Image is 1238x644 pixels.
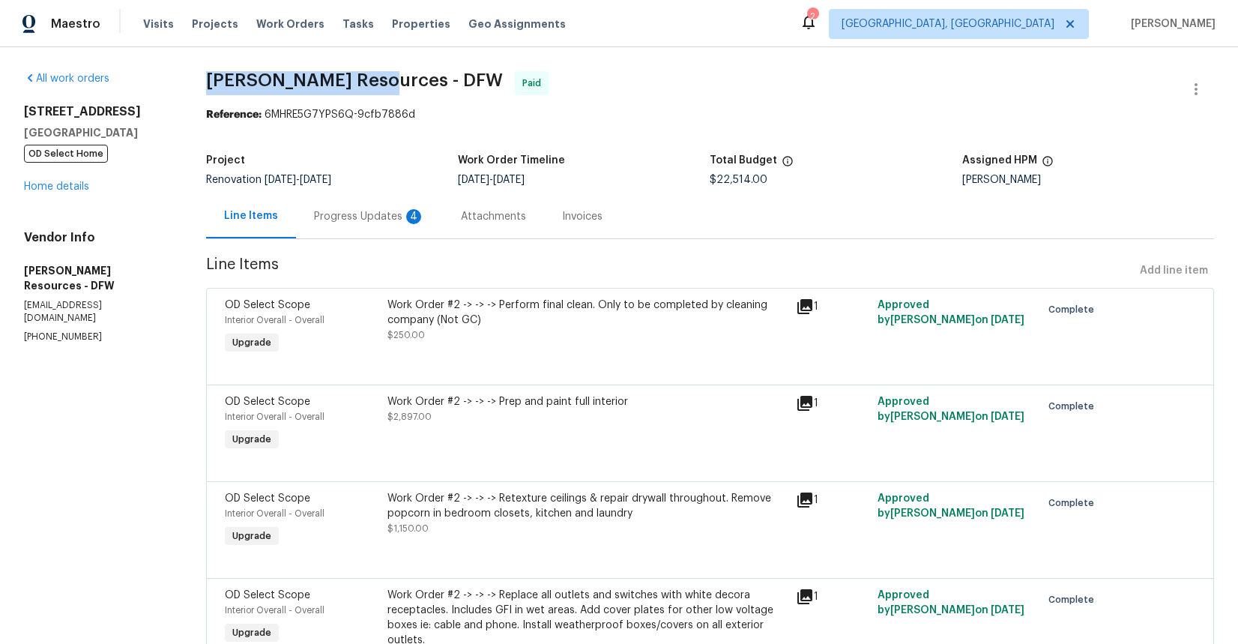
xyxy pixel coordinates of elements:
span: $22,514.00 [710,175,767,185]
span: Approved by [PERSON_NAME] on [878,397,1024,422]
span: Approved by [PERSON_NAME] on [878,590,1024,616]
span: OD Select Home [24,145,108,163]
span: Work Orders [256,16,324,31]
a: All work orders [24,73,109,84]
span: Line Items [206,257,1134,285]
span: Upgrade [226,529,277,544]
span: Upgrade [226,335,277,350]
span: [DATE] [300,175,331,185]
div: 1 [796,394,869,412]
span: - [265,175,331,185]
span: Geo Assignments [468,16,566,31]
span: The total cost of line items that have been proposed by Opendoor. This sum includes line items th... [782,155,794,175]
div: 4 [406,209,421,224]
span: OD Select Scope [225,397,310,407]
span: Upgrade [226,432,277,447]
div: 1 [796,491,869,509]
span: [DATE] [265,175,296,185]
h2: [STREET_ADDRESS] [24,104,170,119]
div: 2 [807,9,818,24]
span: Interior Overall - Overall [225,606,324,615]
h5: Project [206,155,245,166]
p: [PHONE_NUMBER] [24,331,170,343]
p: [EMAIL_ADDRESS][DOMAIN_NAME] [24,299,170,325]
div: Progress Updates [314,209,425,224]
div: 6MHRE5G7YPS6Q-9cfb7886d [206,107,1214,122]
div: Work Order #2 -> -> -> Perform final clean. Only to be completed by cleaning company (Not GC) [387,298,787,328]
span: [PERSON_NAME] [1125,16,1216,31]
span: The hpm assigned to this work order. [1042,155,1054,175]
span: Complete [1048,496,1100,511]
span: Interior Overall - Overall [225,316,324,325]
span: OD Select Scope [225,590,310,601]
span: [DATE] [458,175,489,185]
div: [PERSON_NAME] [962,175,1214,185]
span: Interior Overall - Overall [225,509,324,518]
h5: [GEOGRAPHIC_DATA] [24,125,170,140]
span: [DATE] [991,508,1024,519]
div: 1 [796,298,869,316]
span: [DATE] [991,605,1024,616]
span: [DATE] [991,412,1024,422]
span: - [458,175,525,185]
span: Tasks [342,19,374,29]
span: Complete [1048,592,1100,607]
div: 1 [796,588,869,606]
h5: [PERSON_NAME] Resources - DFW [24,263,170,293]
h5: Total Budget [710,155,777,166]
span: Approved by [PERSON_NAME] on [878,493,1024,519]
span: Upgrade [226,625,277,640]
b: Reference: [206,109,262,120]
span: [PERSON_NAME] Resources - DFW [206,71,503,89]
span: Projects [192,16,238,31]
a: Home details [24,181,89,192]
h5: Work Order Timeline [458,155,565,166]
span: [DATE] [991,315,1024,325]
span: Complete [1048,399,1100,414]
span: $1,150.00 [387,524,429,533]
span: $2,897.00 [387,412,432,421]
span: [GEOGRAPHIC_DATA], [GEOGRAPHIC_DATA] [842,16,1054,31]
span: Paid [522,76,547,91]
span: Visits [143,16,174,31]
span: Properties [392,16,450,31]
span: Renovation [206,175,331,185]
span: Interior Overall - Overall [225,412,324,421]
div: Line Items [224,208,278,223]
span: Maestro [51,16,100,31]
div: Work Order #2 -> -> -> Retexture ceilings & repair drywall throughout. Remove popcorn in bedroom ... [387,491,787,521]
span: Complete [1048,302,1100,317]
h4: Vendor Info [24,230,170,245]
div: Attachments [461,209,526,224]
div: Invoices [562,209,603,224]
h5: Assigned HPM [962,155,1037,166]
span: Approved by [PERSON_NAME] on [878,300,1024,325]
span: $250.00 [387,331,425,340]
span: OD Select Scope [225,493,310,504]
span: [DATE] [493,175,525,185]
span: OD Select Scope [225,300,310,310]
div: Work Order #2 -> -> -> Prep and paint full interior [387,394,787,409]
